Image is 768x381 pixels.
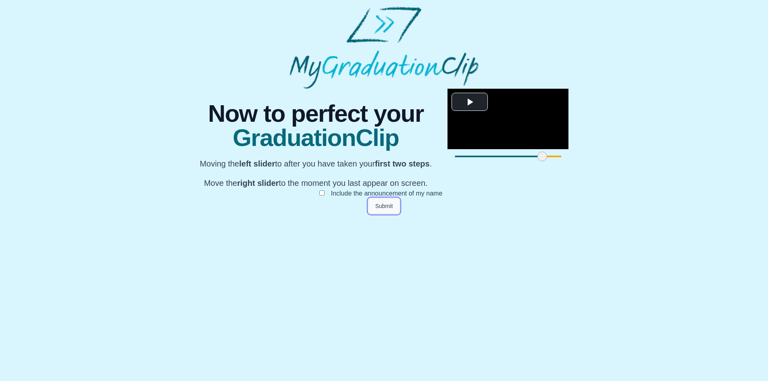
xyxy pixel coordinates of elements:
[452,93,488,111] button: Play Video
[325,187,449,200] label: Include the announcement of my name
[200,102,432,126] span: Now to perfect your
[375,159,430,168] b: first two steps
[239,159,275,168] b: left slider
[200,177,432,189] p: Move the to the moment you last appear on screen.
[447,89,568,149] div: Video Player
[368,198,400,214] button: Submit
[289,6,478,89] img: MyGraduationClip
[200,126,432,150] span: GraduationClip
[237,179,279,187] b: right slider
[200,158,432,169] p: Moving the to after you have taken your .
